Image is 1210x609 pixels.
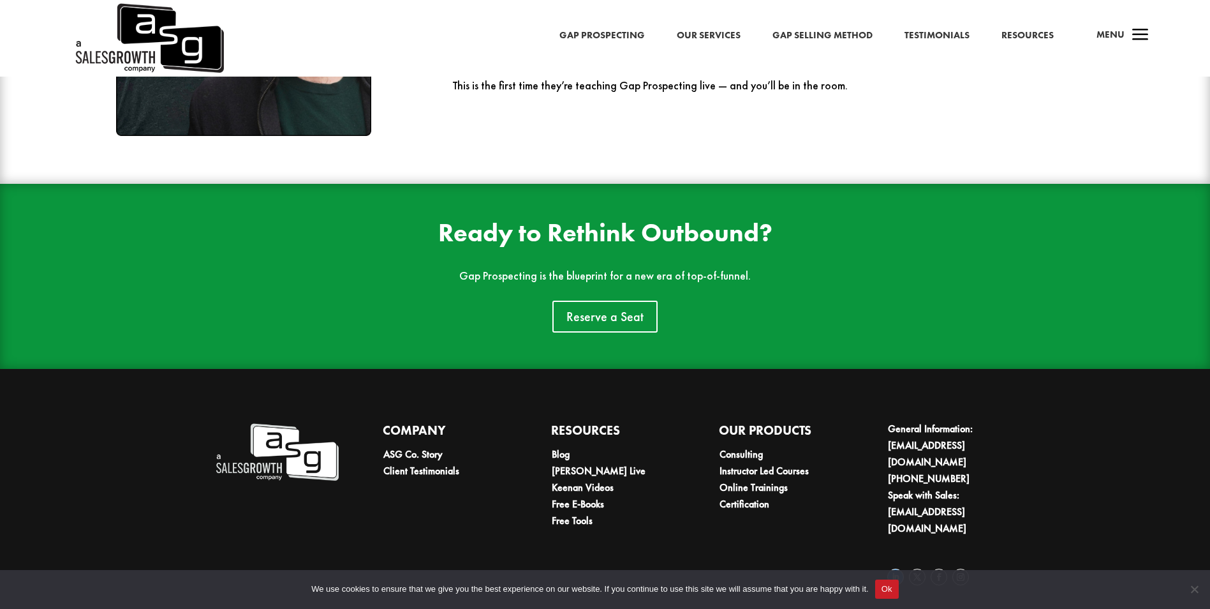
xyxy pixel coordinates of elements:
[719,447,763,461] a: Consulting
[719,481,788,494] a: Online Trainings
[875,580,899,599] button: Ok
[383,464,459,477] a: Client Testimonials
[452,79,1119,93] p: This is the first time they’re teaching Gap Prospecting live — and you’ll be in the room.
[559,27,645,44] a: Gap Prospecting
[552,481,614,494] a: Keenan Videos
[291,220,919,252] h2: Ready to Rethink Outbound?
[888,487,1012,537] li: Speak with Sales:
[677,27,741,44] a: Our Services
[551,421,675,446] h4: Resources
[552,514,593,527] a: Free Tools
[214,421,339,484] img: A Sales Growth Company
[772,27,873,44] a: Gap Selling Method
[888,472,970,485] a: [PHONE_NUMBER]
[1128,23,1153,49] span: a
[383,421,507,446] h4: Company
[931,569,947,585] a: Follow on Facebook
[909,569,926,585] a: Follow on X
[1096,28,1125,41] span: Menu
[888,505,966,535] a: [EMAIL_ADDRESS][DOMAIN_NAME]
[1188,583,1200,596] span: No
[552,301,658,333] a: Reserve a Seat
[552,447,570,461] a: Blog
[888,439,966,469] a: [EMAIL_ADDRESS][DOMAIN_NAME]
[952,569,969,585] a: Follow on Instagram
[719,464,809,477] a: Instructor Led Courses
[887,569,904,585] a: Follow on LinkedIn
[383,447,443,461] a: ASG Co. Story
[719,497,769,511] a: Certification
[552,497,604,511] a: Free E-Books
[552,464,646,477] a: [PERSON_NAME] Live
[719,421,843,446] h4: Our Products
[888,421,1012,470] li: General Information:
[1001,27,1054,44] a: Resources
[291,269,919,283] p: Gap Prospecting is the blueprint for a new era of top-of-funnel.
[311,583,868,596] span: We use cookies to ensure that we give you the best experience on our website. If you continue to ...
[904,27,970,44] a: Testimonials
